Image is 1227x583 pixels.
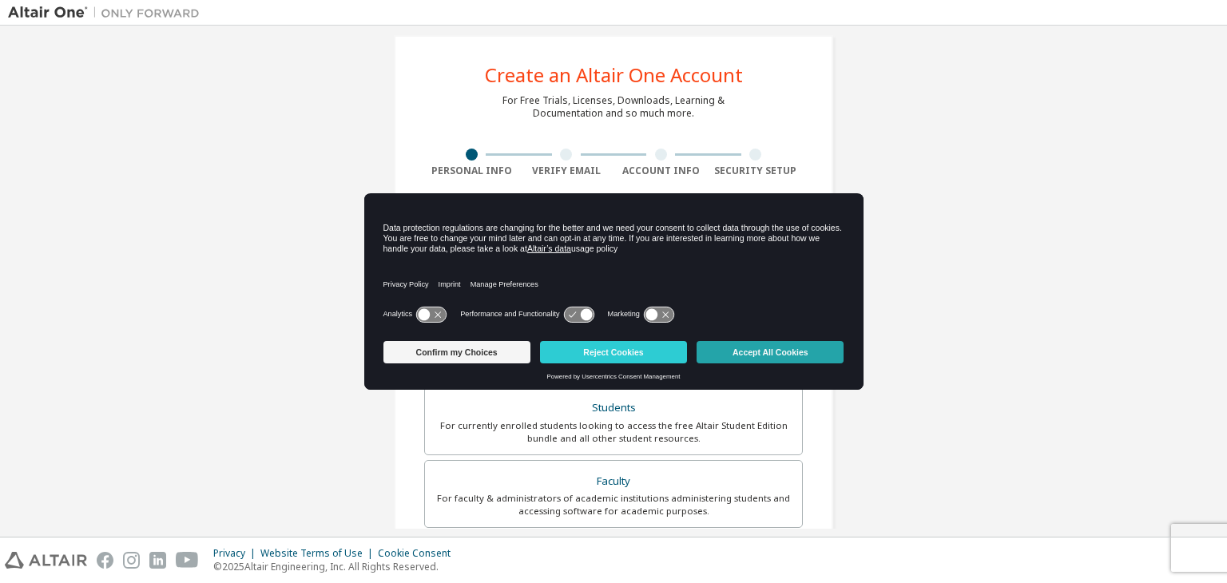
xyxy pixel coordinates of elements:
[613,165,709,177] div: Account Info
[97,552,113,569] img: facebook.svg
[8,5,208,21] img: Altair One
[213,560,460,573] p: © 2025 Altair Engineering, Inc. All Rights Reserved.
[260,547,378,560] div: Website Terms of Use
[435,419,792,445] div: For currently enrolled students looking to access the free Altair Student Edition bundle and all ...
[213,547,260,560] div: Privacy
[519,165,614,177] div: Verify Email
[5,552,87,569] img: altair_logo.svg
[435,470,792,493] div: Faculty
[123,552,140,569] img: instagram.svg
[502,94,725,120] div: For Free Trials, Licenses, Downloads, Learning & Documentation and so much more.
[424,165,519,177] div: Personal Info
[149,552,166,569] img: linkedin.svg
[435,492,792,518] div: For faculty & administrators of academic institutions administering students and accessing softwa...
[435,397,792,419] div: Students
[378,547,460,560] div: Cookie Consent
[709,165,804,177] div: Security Setup
[176,552,199,569] img: youtube.svg
[485,65,743,85] div: Create an Altair One Account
